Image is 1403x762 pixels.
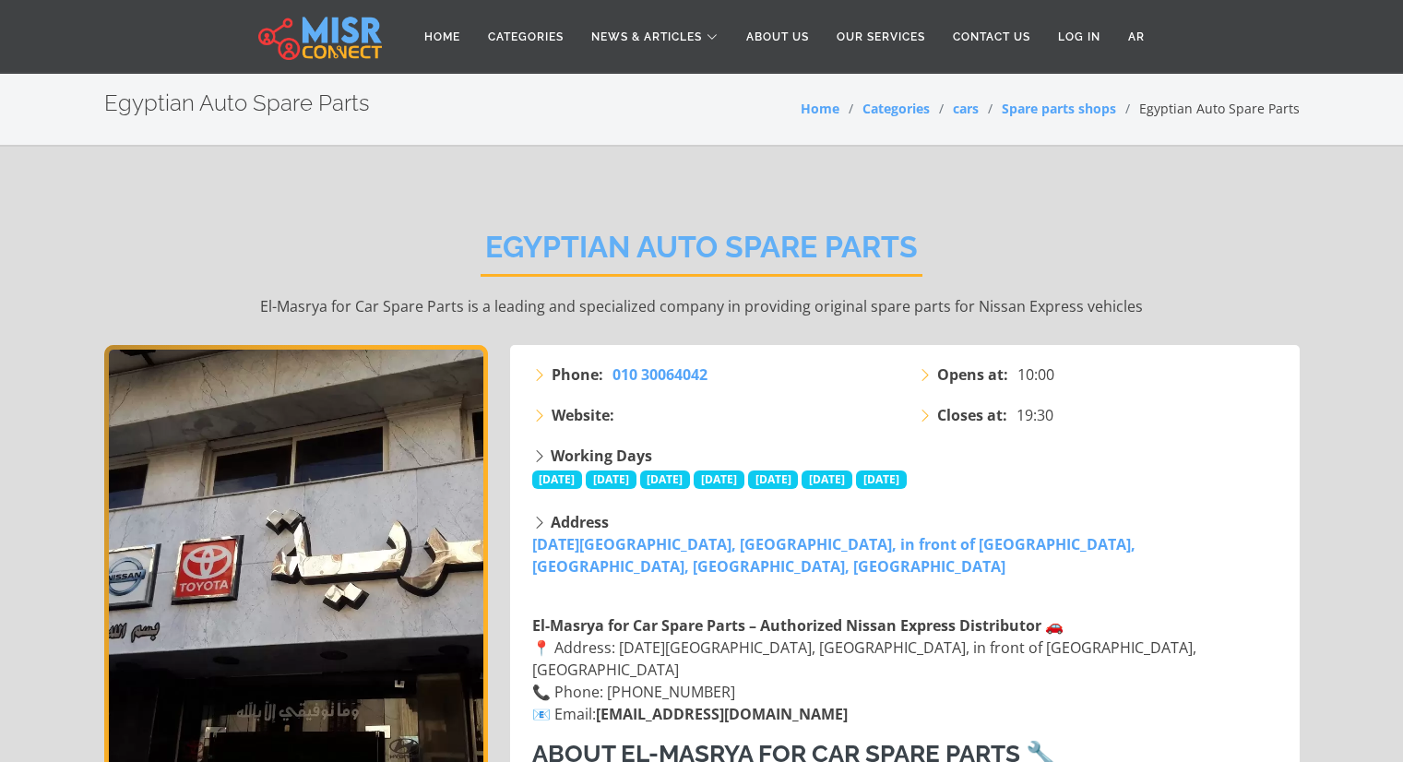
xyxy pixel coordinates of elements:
span: [DATE] [532,470,583,489]
a: [DATE][GEOGRAPHIC_DATA], [GEOGRAPHIC_DATA], in front of [GEOGRAPHIC_DATA], [GEOGRAPHIC_DATA], [GE... [532,534,1135,577]
a: Contact Us [939,19,1044,54]
img: main.misr_connect [258,14,382,60]
a: Home [801,100,839,117]
a: Categories [474,19,577,54]
a: About Us [732,19,823,54]
a: Categories [862,100,930,117]
a: [EMAIL_ADDRESS][DOMAIN_NAME] [596,704,848,724]
a: News & Articles [577,19,732,54]
span: [DATE] [640,470,691,489]
span: 010 30064042 [612,364,707,385]
p: El-Masrya for Car Spare Parts is a leading and specialized company in providing original spare pa... [104,295,1300,317]
span: [DATE] [586,470,636,489]
a: Log in [1044,19,1114,54]
a: Our Services [823,19,939,54]
a: cars [953,100,979,117]
strong: Website: [552,404,614,426]
span: [DATE] [694,470,744,489]
a: Home [410,19,474,54]
a: Spare parts shops [1002,100,1116,117]
span: 19:30 [1017,404,1053,426]
li: Egyptian Auto Spare Parts [1116,99,1300,118]
strong: Opens at: [937,363,1008,386]
strong: El-Masrya for Car Spare Parts – Authorized Nissan Express Distributor 🚗 [532,615,1064,636]
p: 📍 Address: [DATE][GEOGRAPHIC_DATA], [GEOGRAPHIC_DATA], in front of [GEOGRAPHIC_DATA], [GEOGRAPHIC... [532,614,1281,725]
span: News & Articles [591,29,702,45]
span: 10:00 [1017,363,1054,386]
span: [DATE] [802,470,852,489]
h2: Egyptian Auto Spare Parts [104,90,370,117]
span: [DATE] [856,470,907,489]
strong: Working Days [551,446,652,466]
strong: Closes at: [937,404,1007,426]
a: 010 30064042 [612,363,707,386]
strong: Phone: [552,363,603,386]
span: [DATE] [748,470,799,489]
a: AR [1114,19,1159,54]
strong: Address [551,512,609,532]
h2: Egyptian Auto Spare Parts [481,230,922,277]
